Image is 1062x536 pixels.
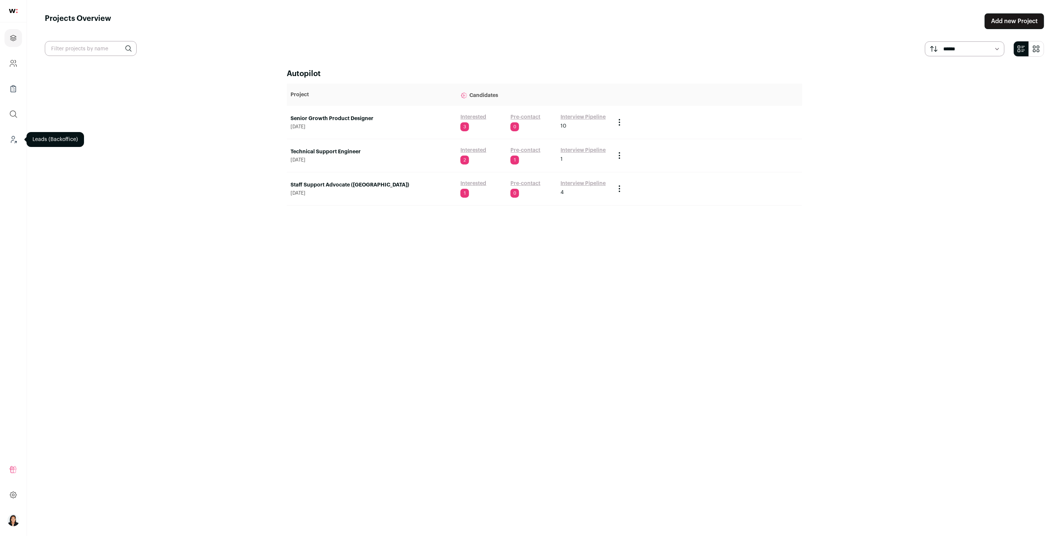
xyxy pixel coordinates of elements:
[45,41,137,56] input: Filter projects by name
[291,91,453,98] p: Project
[287,69,802,79] h2: Autopilot
[560,189,564,196] span: 4
[510,122,519,131] span: 0
[510,113,540,121] a: Pre-contact
[460,180,486,187] a: Interested
[460,189,469,198] span: 1
[460,113,486,121] a: Interested
[9,9,18,13] img: wellfound-shorthand-0d5821cbd27db2630d0214b213865d53afaa358527fdda9d0ea32b1df1b89c2c.svg
[510,189,519,198] span: 0
[510,147,540,154] a: Pre-contact
[985,13,1044,29] a: Add new Project
[460,147,486,154] a: Interested
[560,147,606,154] a: Interview Pipeline
[7,514,19,526] img: 13709957-medium_jpg
[291,181,453,189] a: Staff Support Advocate ([GEOGRAPHIC_DATA])
[560,113,606,121] a: Interview Pipeline
[615,151,624,160] button: Project Actions
[460,122,469,131] span: 3
[560,156,563,163] span: 1
[460,156,469,164] span: 2
[291,157,453,163] span: [DATE]
[560,180,606,187] a: Interview Pipeline
[27,132,84,147] div: Leads (Backoffice)
[4,131,22,148] a: Leads (Backoffice)
[4,54,22,72] a: Company and ATS Settings
[291,148,453,156] a: Technical Support Engineer
[291,190,453,196] span: [DATE]
[291,124,453,130] span: [DATE]
[560,122,566,130] span: 10
[4,29,22,47] a: Projects
[45,13,111,29] h1: Projects Overview
[7,514,19,526] button: Open dropdown
[615,184,624,193] button: Project Actions
[510,180,540,187] a: Pre-contact
[460,87,608,102] p: Candidates
[615,118,624,127] button: Project Actions
[510,156,519,164] span: 1
[4,80,22,98] a: Company Lists
[291,115,453,122] a: Senior Growth Product Designer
